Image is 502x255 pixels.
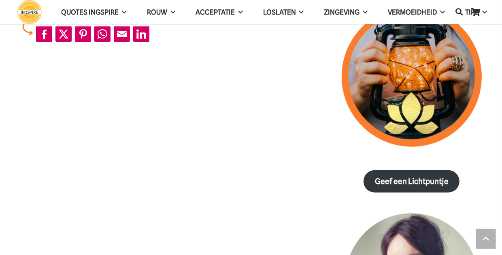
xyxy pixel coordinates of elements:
span: VERMOEIDHEID [388,8,437,16]
span: QUOTES INGSPIRE [61,8,119,16]
a: Geef een Lichtpuntje [364,170,459,193]
li: Pinterest [73,24,93,44]
span: TIPS [465,8,479,16]
a: Share to LinkedIn [133,26,149,42]
a: Acceptatie [185,2,253,23]
a: Share to Facebook [36,26,52,42]
li: X (Twitter) [54,24,73,44]
a: Terug naar top [476,229,496,249]
a: QUOTES INGSPIRE [51,2,137,23]
a: Zoeken [451,2,467,22]
strong: Geef een Lichtpuntje [375,177,449,186]
li: Email This [112,24,132,44]
a: TIPS [455,2,497,23]
img: lichtpuntjes voor in donkere tijden [342,6,482,147]
span: Zingeving [324,8,359,16]
a: Post to X (Twitter) [55,26,72,42]
span: Loslaten [263,8,296,16]
li: WhatsApp [93,24,112,44]
a: Pin to Pinterest [75,26,91,42]
span: Acceptatie [196,8,235,16]
a: Zingeving [314,2,378,23]
li: Facebook [34,24,54,44]
a: Share to WhatsApp [94,26,111,42]
li: LinkedIn [132,24,151,44]
span: ROUW [147,8,167,16]
a: VERMOEIDHEID [378,2,455,23]
a: ROUW [137,2,185,23]
a: Loslaten [253,2,314,23]
a: Mail to Email This [114,26,130,42]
